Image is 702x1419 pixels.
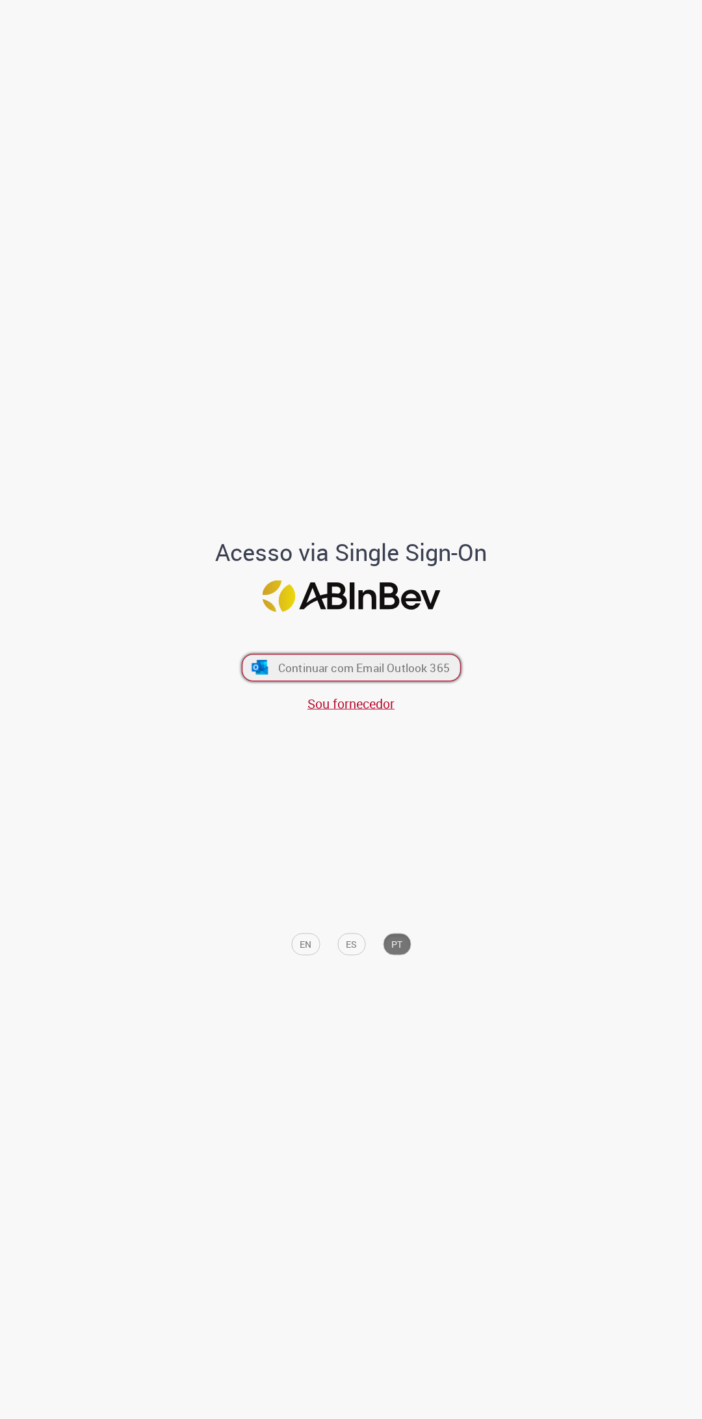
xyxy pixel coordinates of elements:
[250,660,269,675] img: ícone Azure/Microsoft 360
[337,933,365,955] button: ES
[383,933,411,955] button: PT
[291,933,320,955] button: EN
[242,654,461,681] button: ícone Azure/Microsoft 360 Continuar com Email Outlook 365
[278,660,449,675] span: Continuar com Email Outlook 365
[203,539,499,565] h1: Acesso via Single Sign-On
[307,695,395,712] a: Sou fornecedor
[262,580,440,612] img: Logo ABInBev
